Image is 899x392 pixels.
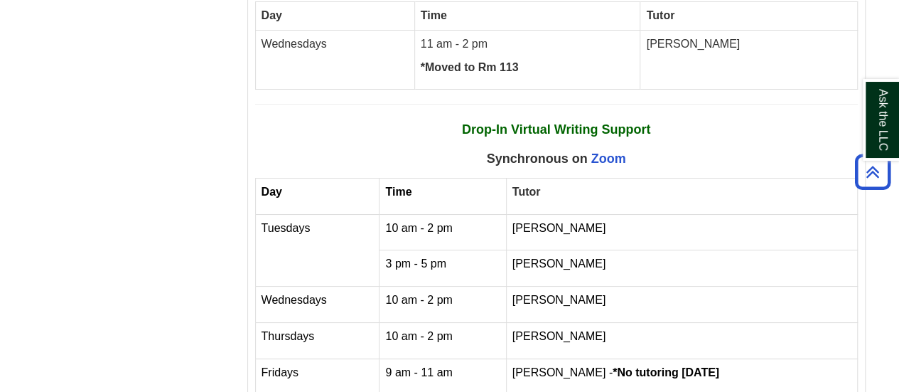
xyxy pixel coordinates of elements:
span: Thursdays [262,330,315,342]
span: Day [262,186,282,198]
p: 11 am - 2 pm [421,36,635,53]
span: [PERSON_NAME] [512,222,606,234]
span: Fridays [262,366,298,378]
b: Tutor [646,9,674,21]
span: 9 am - 11 am [385,366,452,378]
strong: *Moved to Rm 113 [421,61,519,73]
span: Time [385,186,411,198]
span: Synchronous on [486,152,625,166]
span: 10 am - 2 pm [385,330,452,342]
span: Wednesdays [262,294,327,306]
span: [PERSON_NAME] [512,258,606,270]
span: [PERSON_NAME] - [512,366,719,378]
a: Back to Top [850,162,895,181]
span: [PERSON_NAME] [512,294,606,306]
span: 10 am - 2 pm [385,294,452,306]
span: Tuesdays [262,222,311,234]
span: 10 am - 2 pm [385,222,452,234]
span: 3 pm - 5 pm [385,258,446,270]
strong: Drop-In Virtual Writing Support [462,122,650,137]
strong: Time [421,9,447,21]
td: [PERSON_NAME] [640,30,857,89]
span: [PERSON_NAME] [512,330,606,342]
strong: Tutor [512,186,541,198]
strong: Day [262,9,282,21]
a: Zoom [591,152,626,166]
strong: *No tutoring [DATE] [613,366,719,378]
td: Wednesdays [255,30,414,89]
